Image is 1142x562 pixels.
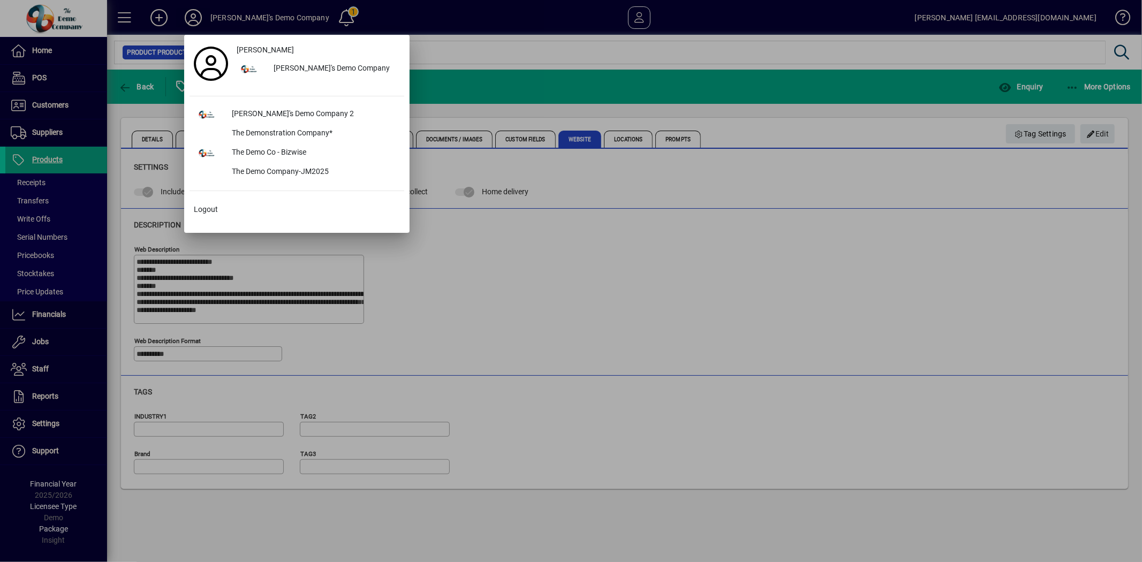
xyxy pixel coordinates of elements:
[223,143,404,163] div: The Demo Co - Bizwise
[190,200,404,219] button: Logout
[190,54,232,73] a: Profile
[232,40,404,59] a: [PERSON_NAME]
[190,105,404,124] button: [PERSON_NAME]'s Demo Company 2
[190,163,404,182] button: The Demo Company-JM2025
[265,59,404,79] div: [PERSON_NAME]'s Demo Company
[190,124,404,143] button: The Demonstration Company*
[194,204,218,215] span: Logout
[223,124,404,143] div: The Demonstration Company*
[223,163,404,182] div: The Demo Company-JM2025
[237,44,294,56] span: [PERSON_NAME]
[223,105,404,124] div: [PERSON_NAME]'s Demo Company 2
[232,59,404,79] button: [PERSON_NAME]'s Demo Company
[190,143,404,163] button: The Demo Co - Bizwise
